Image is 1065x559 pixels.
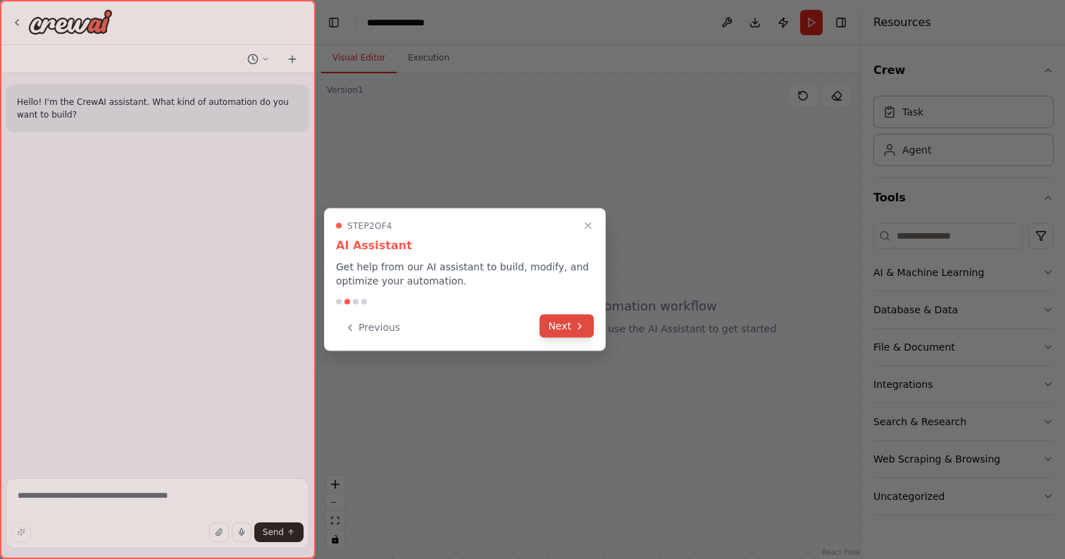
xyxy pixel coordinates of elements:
[580,218,597,234] button: Close walkthrough
[540,315,594,338] button: Next
[324,13,344,32] button: Hide left sidebar
[347,220,392,232] span: Step 2 of 4
[336,316,409,339] button: Previous
[336,237,594,254] h3: AI Assistant
[336,260,594,288] p: Get help from our AI assistant to build, modify, and optimize your automation.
